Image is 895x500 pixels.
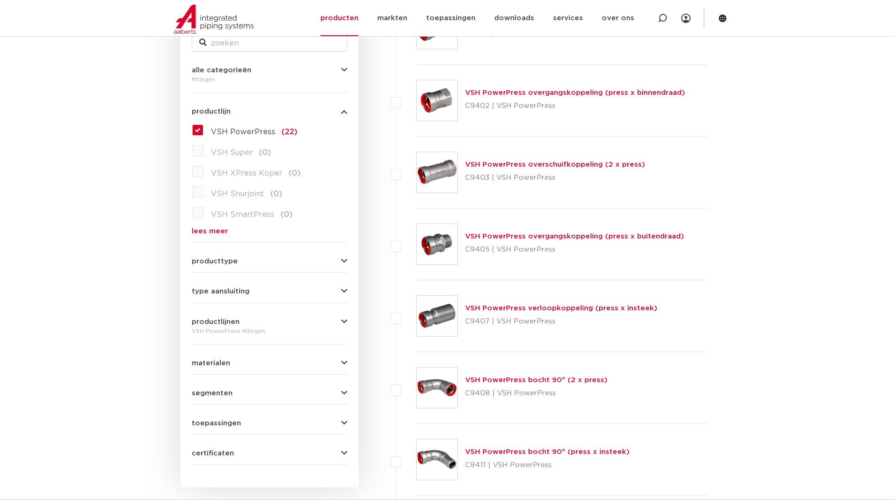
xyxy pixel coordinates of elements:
[211,169,282,177] span: VSH XPress Koper
[192,258,238,265] span: producttype
[192,360,230,367] span: materialen
[465,161,645,168] a: VSH PowerPress overschuifkoppeling (2 x press)
[465,170,645,185] p: C9403 | VSH PowerPress
[192,108,231,115] span: productlijn
[288,169,301,177] span: (0)
[211,211,274,218] span: VSH SmartPress
[192,420,347,427] button: toepassingen
[465,89,685,96] a: VSH PowerPress overgangskoppeling (press x binnendraad)
[211,190,264,198] span: VSH Shurjoint
[192,318,347,325] button: productlijnen
[192,258,347,265] button: producttype
[192,74,347,85] div: fittingen
[465,448,630,455] a: VSH PowerPress bocht 90° (press x insteek)
[192,450,234,457] span: certificaten
[192,67,251,74] span: alle categorieën
[259,149,271,156] span: (0)
[192,318,240,325] span: productlijnen
[192,228,347,235] a: lees meer
[192,288,249,295] span: type aansluiting
[192,450,347,457] button: certificaten
[192,390,233,397] span: segmenten
[192,360,347,367] button: materialen
[465,305,657,312] a: VSH PowerPress verloopkoppeling (press x insteek)
[192,35,347,52] input: zoeken
[281,128,297,136] span: (22)
[417,224,457,264] img: Thumbnail for VSH PowerPress overgangskoppeling (press x buitendraad)
[417,80,457,121] img: Thumbnail for VSH PowerPress overgangskoppeling (press x binnendraad)
[211,149,253,156] span: VSH Super
[192,288,347,295] button: type aansluiting
[192,67,347,74] button: alle categorieën
[270,190,282,198] span: (0)
[417,152,457,192] img: Thumbnail for VSH PowerPress overschuifkoppeling (2 x press)
[465,314,657,329] p: C9407 | VSH PowerPress
[211,128,275,136] span: VSH PowerPress
[465,242,684,257] p: C9405 | VSH PowerPress
[192,325,347,337] div: VSH PowerPress fittingen
[465,386,607,401] p: C9408 | VSH PowerPress
[192,108,347,115] button: productlijn
[192,420,241,427] span: toepassingen
[192,390,347,397] button: segmenten
[465,458,630,473] p: C9411 | VSH PowerPress
[417,368,457,408] img: Thumbnail for VSH PowerPress bocht 90° (2 x press)
[465,377,607,384] a: VSH PowerPress bocht 90° (2 x press)
[417,439,457,480] img: Thumbnail for VSH PowerPress bocht 90° (press x insteek)
[465,233,684,240] a: VSH PowerPress overgangskoppeling (press x buitendraad)
[465,99,685,114] p: C9402 | VSH PowerPress
[417,296,457,336] img: Thumbnail for VSH PowerPress verloopkoppeling (press x insteek)
[280,211,293,218] span: (0)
